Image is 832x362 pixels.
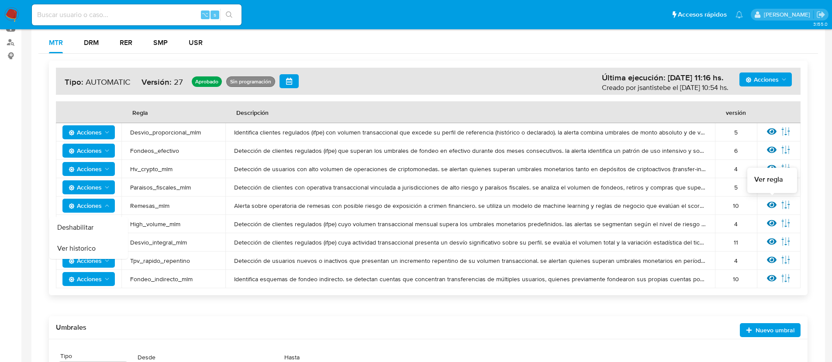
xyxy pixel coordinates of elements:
span: Accesos rápidos [678,10,727,19]
a: Notificaciones [735,11,743,18]
span: Ver regla [754,175,783,184]
span: 3.155.0 [813,21,828,28]
input: Buscar usuario o caso... [32,9,242,21]
p: ezequielignacio.rocha@mercadolibre.com [764,10,813,19]
button: search-icon [220,9,238,21]
a: Salir [816,10,825,19]
span: ⌥ [202,10,208,19]
span: s [214,10,216,19]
